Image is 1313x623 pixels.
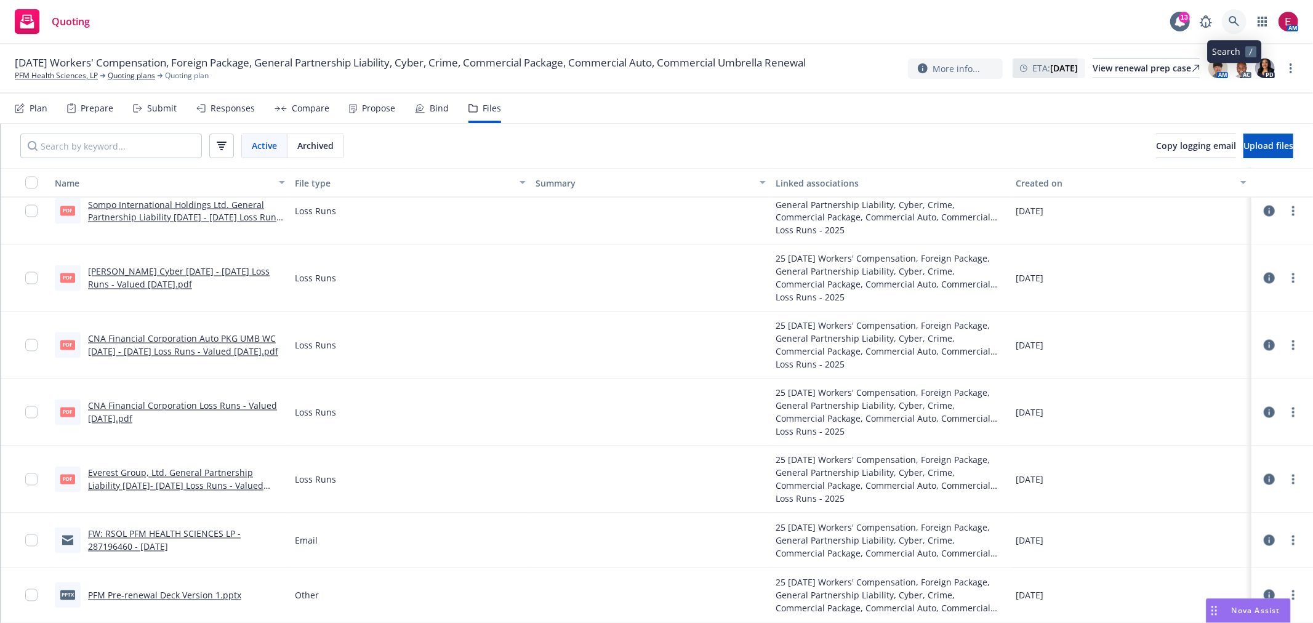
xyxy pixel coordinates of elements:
[908,58,1003,79] button: More info...
[1286,588,1301,603] a: more
[1286,533,1301,548] a: more
[25,339,38,352] input: Toggle Row Selected
[1208,58,1228,78] img: photo
[1156,140,1236,151] span: Copy logging email
[776,387,1006,425] div: 25 [DATE] Workers' Compensation, Foreign Package, General Partnership Liability, Cyber, Crime, Co...
[776,492,1006,505] div: Loss Runs - 2025
[25,534,38,547] input: Toggle Row Selected
[776,291,1006,304] div: Loss Runs - 2025
[25,589,38,601] input: Toggle Row Selected
[10,4,95,39] a: Quoting
[295,589,319,602] span: Other
[50,168,290,198] button: Name
[1243,140,1293,151] span: Upload files
[536,177,752,190] div: Summary
[1032,62,1078,74] span: ETA :
[776,177,1006,190] div: Linked associations
[1016,473,1044,486] span: [DATE]
[88,199,281,236] a: Sompo International Holdings Ltd. General Partnership Liability [DATE] - [DATE] Loss Runs - Value...
[933,62,980,75] span: More info...
[295,406,336,419] span: Loss Runs
[60,475,75,484] span: pdf
[295,534,318,547] span: Email
[1016,205,1044,218] span: [DATE]
[88,467,263,505] a: Everest Group, Ltd. General Partnership Liability [DATE]- [DATE] Loss Runs - Valued [DATE].pdf
[88,333,278,358] a: CNA Financial Corporation Auto PKG UMB WC [DATE] - [DATE] Loss Runs - Valued [DATE].pdf
[52,17,90,26] span: Quoting
[1286,472,1301,487] a: more
[776,358,1006,371] div: Loss Runs - 2025
[20,134,202,158] input: Search by keyword...
[60,206,75,215] span: pdf
[147,103,177,113] div: Submit
[1156,134,1236,158] button: Copy logging email
[1016,177,1233,190] div: Created on
[1243,134,1293,158] button: Upload files
[1016,534,1044,547] span: [DATE]
[483,103,501,113] div: Files
[1222,9,1247,34] a: Search
[1206,598,1291,623] button: Nova Assist
[776,521,1006,560] div: 25 [DATE] Workers' Compensation, Foreign Package, General Partnership Liability, Cyber, Crime, Co...
[81,103,113,113] div: Prepare
[776,576,1006,615] div: 25 [DATE] Workers' Compensation, Foreign Package, General Partnership Liability, Cyber, Crime, Co...
[252,139,277,152] span: Active
[25,177,38,189] input: Select all
[776,454,1006,492] div: 25 [DATE] Workers' Compensation, Foreign Package, General Partnership Liability, Cyber, Crime, Co...
[1016,406,1044,419] span: [DATE]
[88,400,277,425] a: CNA Financial Corporation Loss Runs - Valued [DATE].pdf
[60,273,75,283] span: pdf
[60,408,75,417] span: pdf
[776,425,1006,438] div: Loss Runs - 2025
[1250,9,1275,34] a: Switch app
[292,103,329,113] div: Compare
[60,590,75,600] span: pptx
[15,55,806,70] span: [DATE] Workers' Compensation, Foreign Package, General Partnership Liability, Cyber, Crime, Comme...
[1207,599,1222,622] div: Drag to move
[776,252,1006,291] div: 25 [DATE] Workers' Compensation, Foreign Package, General Partnership Liability, Cyber, Crime, Co...
[1255,58,1275,78] img: photo
[88,590,241,601] a: PFM Pre-renewal Deck Version 1.pptx
[1093,58,1200,78] a: View renewal prep case
[1283,61,1298,76] a: more
[1011,168,1251,198] button: Created on
[1093,59,1200,78] div: View renewal prep case
[295,339,336,352] span: Loss Runs
[776,320,1006,358] div: 25 [DATE] Workers' Compensation, Foreign Package, General Partnership Liability, Cyber, Crime, Co...
[1286,204,1301,219] a: more
[531,168,771,198] button: Summary
[1286,405,1301,420] a: more
[290,168,530,198] button: File type
[25,473,38,486] input: Toggle Row Selected
[1286,338,1301,353] a: more
[88,528,241,553] a: FW: RSOL PFM HEALTH SCIENCES LP - 287196460 - [DATE]
[362,103,395,113] div: Propose
[1016,339,1044,352] span: [DATE]
[295,205,336,218] span: Loss Runs
[88,266,270,291] a: [PERSON_NAME] Cyber [DATE] - [DATE] Loss Runs - Valued [DATE].pdf
[1179,12,1190,23] div: 13
[295,473,336,486] span: Loss Runs
[430,103,449,113] div: Bind
[297,139,334,152] span: Archived
[15,70,98,81] a: PFM Health Sciences, LP
[295,177,512,190] div: File type
[776,224,1006,237] div: Loss Runs - 2025
[165,70,209,81] span: Quoting plan
[1279,12,1298,31] img: photo
[211,103,255,113] div: Responses
[1286,271,1301,286] a: more
[771,168,1011,198] button: Linked associations
[108,70,155,81] a: Quoting plans
[25,406,38,419] input: Toggle Row Selected
[776,185,1006,224] div: 25 [DATE] Workers' Compensation, Foreign Package, General Partnership Liability, Cyber, Crime, Co...
[1016,272,1044,285] span: [DATE]
[25,205,38,217] input: Toggle Row Selected
[30,103,47,113] div: Plan
[60,340,75,350] span: pdf
[25,272,38,284] input: Toggle Row Selected
[1232,605,1280,616] span: Nova Assist
[1232,58,1251,78] img: photo
[1194,9,1218,34] a: Report a Bug
[295,272,336,285] span: Loss Runs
